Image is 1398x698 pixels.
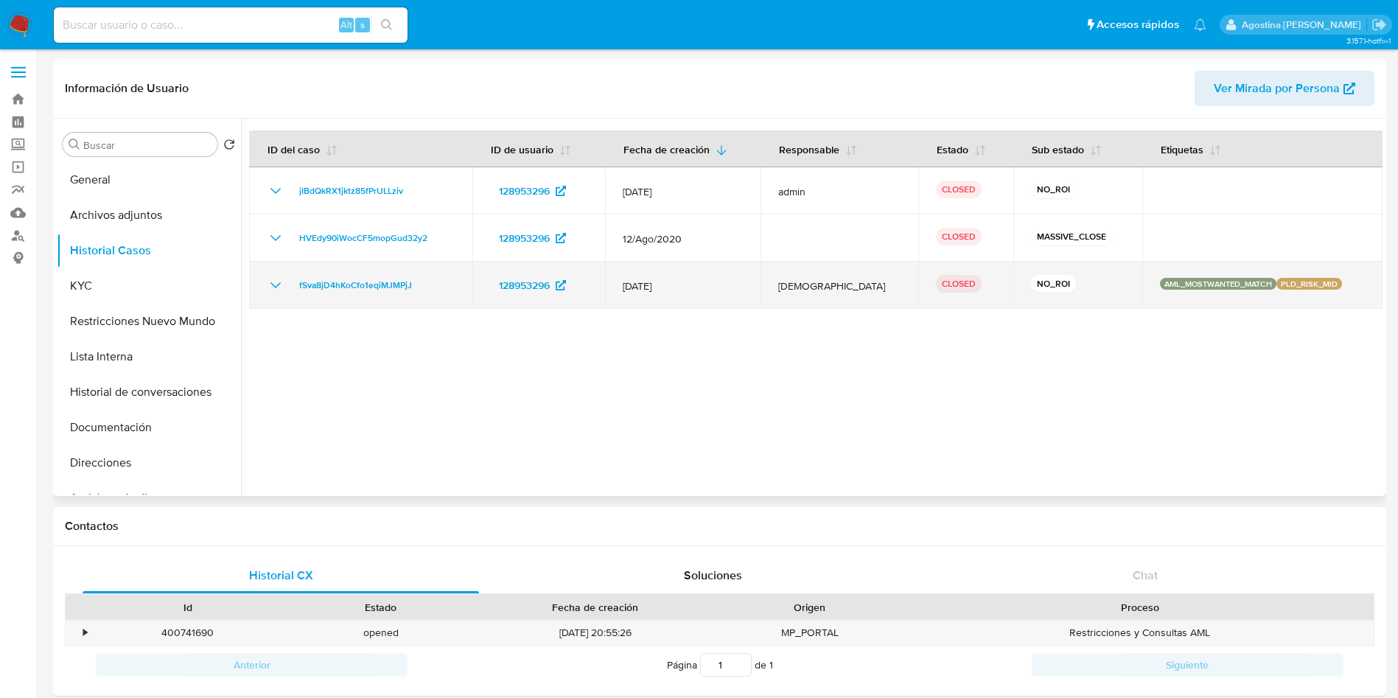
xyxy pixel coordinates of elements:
span: Accesos rápidos [1097,17,1179,32]
input: Buscar [83,139,212,152]
div: opened [284,621,478,645]
div: • [83,626,87,640]
p: agostina.faruolo@mercadolibre.com [1242,18,1366,32]
span: s [360,18,365,32]
div: Origen [724,600,896,615]
button: Anticipos de dinero [57,481,241,516]
div: Restricciones y Consultas AML [906,621,1374,645]
h1: Contactos [65,519,1374,534]
button: search-icon [371,15,402,35]
a: Notificaciones [1194,18,1206,31]
span: Alt [340,18,352,32]
div: MP_PORTAL [713,621,906,645]
button: Anterior [96,653,408,677]
button: Siguiente [1032,653,1343,677]
button: Lista Interna [57,339,241,374]
span: Chat [1133,567,1158,584]
div: [DATE] 20:55:26 [478,621,713,645]
a: Salir [1371,17,1387,32]
div: Fecha de creación [488,600,703,615]
div: Proceso [917,600,1363,615]
span: Ver Mirada por Persona [1214,71,1340,106]
button: Direcciones [57,445,241,481]
button: Documentación [57,410,241,445]
div: Estado [295,600,467,615]
button: General [57,162,241,198]
button: Restricciones Nuevo Mundo [57,304,241,339]
button: Historial de conversaciones [57,374,241,410]
span: Soluciones [684,567,742,584]
span: Página de [667,653,773,677]
button: Ver Mirada por Persona [1195,71,1374,106]
button: Buscar [69,139,80,150]
h1: Información de Usuario [65,81,189,96]
span: 1 [769,657,773,672]
div: Id [102,600,274,615]
div: 400741690 [91,621,284,645]
button: KYC [57,268,241,304]
input: Buscar usuario o caso... [54,15,408,35]
button: Archivos adjuntos [57,198,241,233]
button: Volver al orden por defecto [223,139,235,155]
span: Historial CX [249,567,313,584]
button: Historial Casos [57,233,241,268]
